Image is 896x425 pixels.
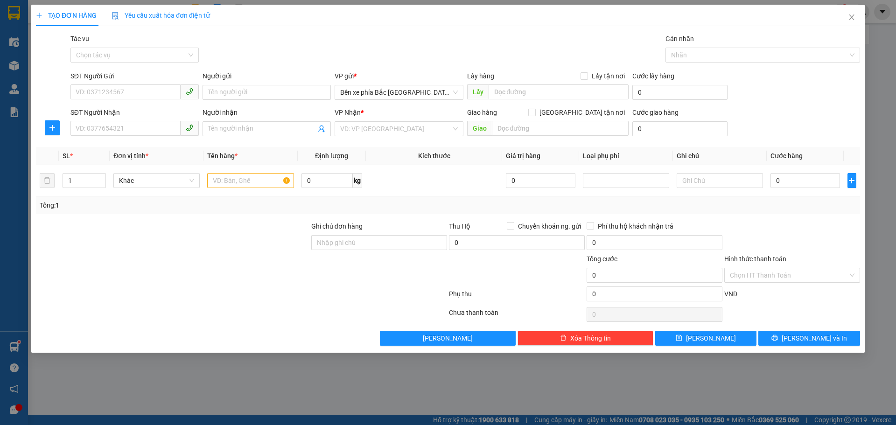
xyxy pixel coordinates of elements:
[673,147,767,165] th: Ghi chú
[335,109,361,116] span: VP Nhận
[40,200,346,210] div: Tổng: 1
[45,124,59,132] span: plus
[724,290,737,298] span: VND
[186,124,193,132] span: phone
[208,173,294,188] input: VD: Bàn, Ghế
[579,147,673,165] th: Loại phụ phí
[839,5,865,31] button: Close
[423,333,473,343] span: [PERSON_NAME]
[467,84,489,99] span: Lấy
[570,333,611,343] span: Xóa Thông tin
[119,174,195,188] span: Khác
[318,125,326,132] span: user-add
[506,152,541,160] span: Giá trị hàng
[848,177,856,184] span: plus
[208,152,238,160] span: Tên hàng
[506,173,576,188] input: 0
[449,223,470,230] span: Thu Hộ
[70,35,89,42] label: Tác vụ
[353,173,362,188] span: kg
[724,255,786,263] label: Hình thức thanh toán
[186,88,193,95] span: phone
[335,71,463,81] div: VP gửi
[315,152,348,160] span: Định lượng
[492,121,629,136] input: Dọc đường
[771,334,778,342] span: printer
[36,12,42,19] span: plus
[518,331,654,346] button: deleteXóa Thông tin
[448,307,586,324] div: Chưa thanh toán
[467,109,497,116] span: Giao hàng
[632,121,728,136] input: Cước giao hàng
[112,12,210,19] span: Yêu cầu xuất hóa đơn điện tử
[114,152,149,160] span: Đơn vị tính
[536,107,629,118] span: [GEOGRAPHIC_DATA] tận nơi
[782,333,847,343] span: [PERSON_NAME] và In
[467,72,494,80] span: Lấy hàng
[380,331,516,346] button: [PERSON_NAME]
[588,71,629,81] span: Lấy tận nơi
[587,255,617,263] span: Tổng cước
[112,12,119,20] img: icon
[63,152,70,160] span: SL
[489,84,629,99] input: Dọc đường
[655,331,756,346] button: save[PERSON_NAME]
[594,221,677,231] span: Phí thu hộ khách nhận trả
[70,107,199,118] div: SĐT Người Nhận
[632,72,674,80] label: Cước lấy hàng
[448,289,586,305] div: Phụ thu
[560,334,567,342] span: delete
[677,173,763,188] input: Ghi Chú
[203,71,331,81] div: Người gửi
[676,334,683,342] span: save
[311,235,447,250] input: Ghi chú đơn hàng
[771,152,803,160] span: Cước hàng
[665,35,694,42] label: Gán nhãn
[45,120,60,135] button: plus
[632,109,679,116] label: Cước giao hàng
[70,71,199,81] div: SĐT Người Gửi
[40,173,55,188] button: delete
[848,14,855,21] span: close
[514,221,585,231] span: Chuyển khoản ng. gửi
[418,152,450,160] span: Kích thước
[341,85,458,99] span: Bến xe phía Bắc Thanh Hóa
[311,223,363,230] label: Ghi chú đơn hàng
[686,333,736,343] span: [PERSON_NAME]
[632,85,728,100] input: Cước lấy hàng
[203,107,331,118] div: Người nhận
[36,12,97,19] span: TẠO ĐƠN HÀNG
[847,173,856,188] button: plus
[759,331,860,346] button: printer[PERSON_NAME] và In
[467,121,492,136] span: Giao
